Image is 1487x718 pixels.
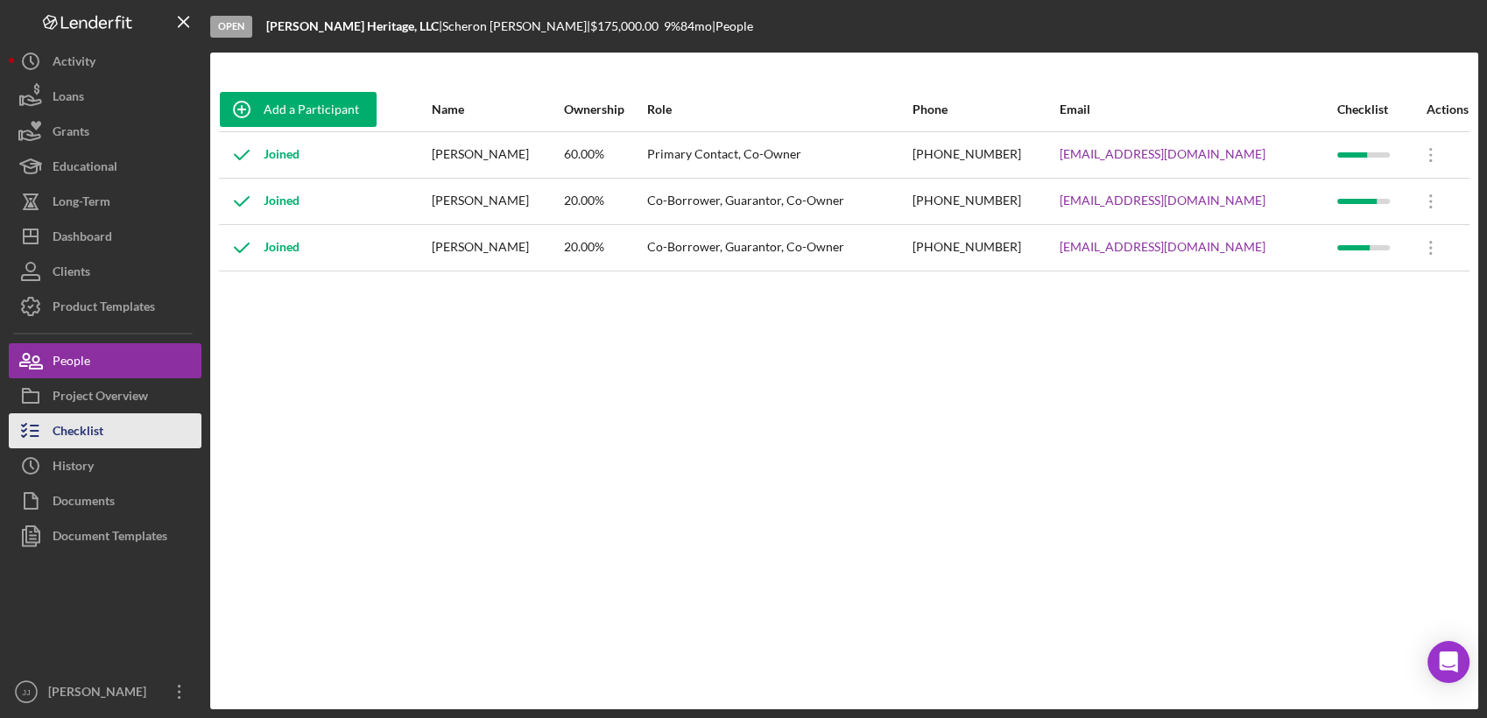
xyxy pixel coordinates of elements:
[1060,147,1265,161] a: [EMAIL_ADDRESS][DOMAIN_NAME]
[564,179,645,223] div: 20.00%
[266,19,442,33] div: |
[647,133,911,177] div: Primary Contact, Co-Owner
[9,254,201,289] button: Clients
[1337,102,1408,116] div: Checklist
[564,102,645,116] div: Ownership
[9,378,201,413] button: Project Overview
[53,219,112,258] div: Dashboard
[53,79,84,118] div: Loans
[9,413,201,448] button: Checklist
[9,289,201,324] button: Product Templates
[432,102,562,116] div: Name
[9,483,201,518] button: Documents
[9,114,201,149] button: Grants
[9,79,201,114] button: Loans
[53,289,155,328] div: Product Templates
[9,219,201,254] button: Dashboard
[647,179,911,223] div: Co-Borrower, Guarantor, Co-Owner
[647,226,911,270] div: Co-Borrower, Guarantor, Co-Owner
[913,226,1058,270] div: [PHONE_NUMBER]
[432,133,562,177] div: [PERSON_NAME]
[53,343,90,383] div: People
[220,226,300,270] div: Joined
[1409,102,1469,116] div: Actions
[9,184,201,219] button: Long-Term
[647,102,911,116] div: Role
[53,184,110,223] div: Long-Term
[44,674,158,714] div: [PERSON_NAME]
[590,19,664,33] div: $175,000.00
[712,19,753,33] div: | People
[220,92,377,127] button: Add a Participant
[442,19,590,33] div: Scheron [PERSON_NAME] |
[220,179,300,223] div: Joined
[266,18,439,33] b: [PERSON_NAME] Heritage, LLC
[9,149,201,184] button: Educational
[53,378,148,418] div: Project Overview
[564,133,645,177] div: 60.00%
[564,226,645,270] div: 20.00%
[9,343,201,378] button: People
[1060,194,1265,208] a: [EMAIL_ADDRESS][DOMAIN_NAME]
[220,133,300,177] div: Joined
[9,44,201,79] button: Activity
[1427,641,1469,683] div: Open Intercom Messenger
[53,483,115,523] div: Documents
[1060,240,1265,254] a: [EMAIL_ADDRESS][DOMAIN_NAME]
[432,179,562,223] div: [PERSON_NAME]
[9,674,201,709] button: JJ[PERSON_NAME]
[9,448,201,483] button: History
[9,518,201,553] button: Document Templates
[53,518,167,558] div: Document Templates
[264,92,359,127] div: Add a Participant
[53,254,90,293] div: Clients
[53,448,94,488] div: History
[53,413,103,453] div: Checklist
[210,16,252,38] div: Open
[680,19,712,33] div: 84 mo
[913,133,1058,177] div: [PHONE_NUMBER]
[22,687,31,697] text: JJ
[913,179,1058,223] div: [PHONE_NUMBER]
[53,114,89,153] div: Grants
[664,19,680,33] div: 9 %
[1060,102,1335,116] div: Email
[432,226,562,270] div: [PERSON_NAME]
[913,102,1058,116] div: Phone
[53,149,117,188] div: Educational
[53,44,95,83] div: Activity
